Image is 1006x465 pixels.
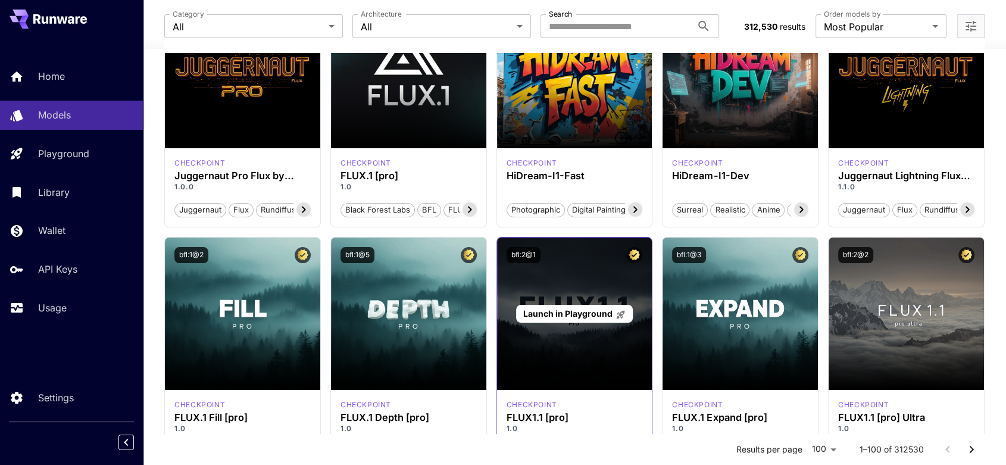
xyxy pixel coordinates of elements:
[839,204,889,216] span: juggernaut
[38,69,65,83] p: Home
[507,412,643,423] div: FLUX1.1 [pro]
[340,412,477,423] h3: FLUX.1 Depth [pro]
[174,412,311,423] h3: FLUX.1 Fill [pro]
[341,204,414,216] span: Black Forest Labs
[672,158,723,168] p: checkpoint
[173,9,204,19] label: Category
[444,204,498,216] span: FLUX.1 [pro]
[340,170,477,182] h3: FLUX.1 [pro]
[672,412,808,423] h3: FLUX.1 Expand [pro]
[257,204,311,216] span: rundiffusion
[174,400,225,410] div: fluxpro
[920,202,976,217] button: rundiffusion
[838,423,974,434] p: 1.0
[523,308,612,319] span: Launch in Playground
[838,202,890,217] button: juggernaut
[174,247,208,263] button: bfl:1@2
[418,204,440,216] span: BFL
[838,158,889,168] p: checkpoint
[507,158,557,168] div: HiDream Fast
[507,247,541,263] button: bfl:2@1
[340,400,391,410] p: checkpoint
[672,202,708,217] button: Surreal
[340,423,477,434] p: 1.0
[736,444,802,455] p: Results per page
[567,202,630,217] button: Digital Painting
[792,247,808,263] button: Certified Model – Vetted for best performance and includes a commercial license.
[507,400,557,410] div: fluxpro
[626,247,642,263] button: Certified Model – Vetted for best performance and includes a commercial license.
[417,202,441,217] button: BFL
[672,423,808,434] p: 1.0
[443,202,499,217] button: FLUX.1 [pro]
[174,423,311,434] p: 1.0
[672,158,723,168] div: HiDream Dev
[710,202,749,217] button: Realistic
[788,204,824,216] span: Stylized
[38,262,77,276] p: API Keys
[173,20,324,34] span: All
[118,435,134,450] button: Collapse sidebar
[672,170,808,182] h3: HiDream-I1-Dev
[838,412,974,423] h3: FLUX1.1 [pro] Ultra
[549,9,572,19] label: Search
[964,19,978,34] button: Open more filters
[38,301,67,315] p: Usage
[752,204,784,216] span: Anime
[711,204,749,216] span: Realistic
[340,400,391,410] div: fluxpro
[229,204,253,216] span: flux
[507,170,643,182] h3: HiDream-I1-Fast
[340,202,415,217] button: Black Forest Labs
[229,202,254,217] button: flux
[672,400,723,410] div: fluxpro
[507,423,643,434] p: 1.0
[838,400,889,410] div: fluxultra
[893,204,917,216] span: flux
[568,204,630,216] span: Digital Painting
[752,202,785,217] button: Anime
[958,247,974,263] button: Certified Model – Vetted for best performance and includes a commercial license.
[38,185,70,199] p: Library
[38,391,74,405] p: Settings
[38,223,65,238] p: Wallet
[516,305,632,323] a: Launch in Playground
[175,204,226,216] span: juggernaut
[838,182,974,192] p: 1.1.0
[892,202,917,217] button: flux
[361,20,512,34] span: All
[787,202,825,217] button: Stylized
[295,247,311,263] button: Certified Model – Vetted for best performance and includes a commercial license.
[824,9,880,19] label: Order models by
[340,158,391,168] div: fluxpro
[860,444,924,455] p: 1–100 of 312530
[174,170,311,182] h3: Juggernaut Pro Flux by RunDiffusion
[824,20,927,34] span: Most Popular
[461,247,477,263] button: Certified Model – Vetted for best performance and includes a commercial license.
[174,182,311,192] p: 1.0.0
[340,182,477,192] p: 1.0
[256,202,312,217] button: rundiffusion
[807,441,841,458] div: 100
[744,21,777,32] span: 312,530
[672,247,706,263] button: bfl:1@3
[340,158,391,168] p: checkpoint
[507,158,557,168] p: checkpoint
[838,158,889,168] div: FLUX.1 D
[780,21,805,32] span: results
[174,158,225,168] p: checkpoint
[38,108,71,122] p: Models
[340,247,374,263] button: bfl:1@5
[507,400,557,410] p: checkpoint
[673,204,707,216] span: Surreal
[838,170,974,182] h3: Juggernaut Lightning Flux by RunDiffusion
[38,146,89,161] p: Playground
[838,400,889,410] p: checkpoint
